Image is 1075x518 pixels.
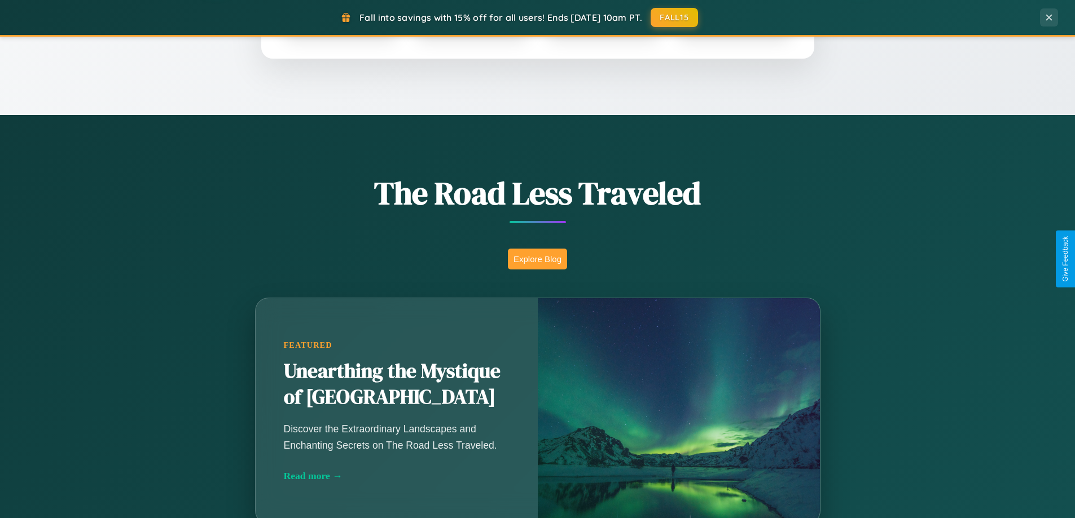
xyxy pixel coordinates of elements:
span: Fall into savings with 15% off for all users! Ends [DATE] 10am PT. [359,12,642,23]
button: FALL15 [651,8,698,27]
h1: The Road Less Traveled [199,171,876,215]
div: Give Feedback [1061,236,1069,282]
button: Explore Blog [508,249,567,269]
h2: Unearthing the Mystique of [GEOGRAPHIC_DATA] [284,358,510,410]
p: Discover the Extraordinary Landscapes and Enchanting Secrets on The Road Less Traveled. [284,421,510,453]
div: Featured [284,340,510,350]
div: Read more → [284,470,510,482]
